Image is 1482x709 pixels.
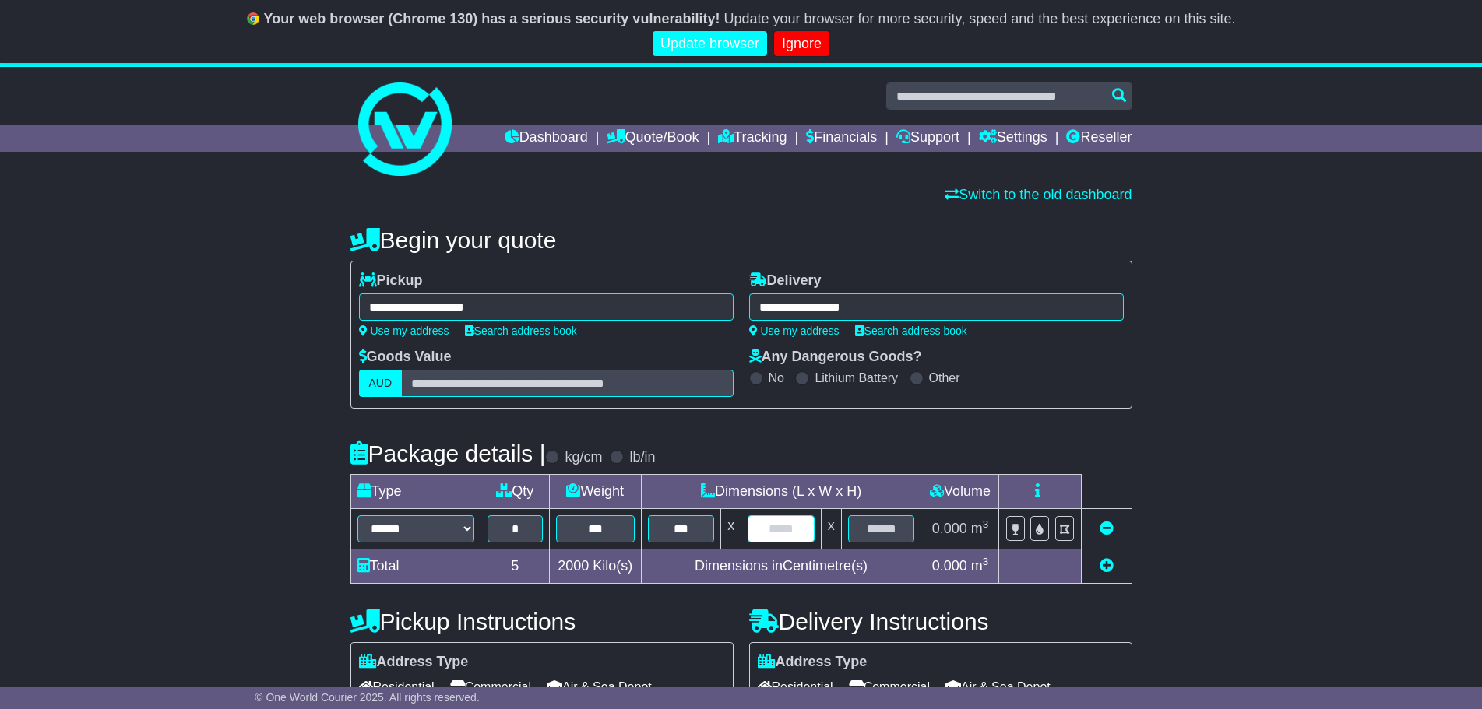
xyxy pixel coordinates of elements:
[565,449,602,466] label: kg/cm
[1100,558,1114,574] a: Add new item
[971,521,989,536] span: m
[983,518,989,530] sup: 3
[359,370,403,397] label: AUD
[629,449,655,466] label: lb/in
[721,509,741,549] td: x
[359,325,449,337] a: Use my address
[921,475,999,509] td: Volume
[749,325,840,337] a: Use my address
[350,475,481,509] td: Type
[547,675,652,699] span: Air & Sea Depot
[264,11,720,26] b: Your web browser (Chrome 130) has a serious security vulnerability!
[653,31,767,57] a: Update browser
[255,691,480,704] span: © One World Courier 2025. All rights reserved.
[758,675,833,699] span: Residential
[350,227,1132,253] h4: Begin your quote
[718,125,787,152] a: Tracking
[749,349,922,366] label: Any Dangerous Goods?
[549,475,641,509] td: Weight
[774,31,829,57] a: Ignore
[359,272,423,290] label: Pickup
[945,187,1132,202] a: Switch to the old dashboard
[983,556,989,567] sup: 3
[505,125,588,152] a: Dashboard
[749,609,1132,634] h4: Delivery Instructions
[1100,521,1114,536] a: Remove this item
[821,509,841,549] td: x
[749,272,822,290] label: Delivery
[971,558,989,574] span: m
[945,675,1051,699] span: Air & Sea Depot
[481,549,549,584] td: 5
[849,675,930,699] span: Commercial
[350,609,734,634] h4: Pickup Instructions
[806,125,877,152] a: Financials
[359,349,452,366] label: Goods Value
[932,521,967,536] span: 0.000
[979,125,1047,152] a: Settings
[359,654,469,671] label: Address Type
[558,558,589,574] span: 2000
[549,549,641,584] td: Kilo(s)
[465,325,577,337] a: Search address book
[450,675,531,699] span: Commercial
[1066,125,1132,152] a: Reseller
[350,440,546,466] h4: Package details |
[350,549,481,584] td: Total
[929,370,960,385] label: Other
[932,558,967,574] span: 0.000
[769,370,784,385] label: No
[896,125,959,152] a: Support
[758,654,868,671] label: Address Type
[815,370,898,385] label: Lithium Battery
[855,325,967,337] a: Search address book
[723,11,1235,26] span: Update your browser for more security, speed and the best experience on this site.
[641,549,921,584] td: Dimensions in Centimetre(s)
[481,475,549,509] td: Qty
[359,675,435,699] span: Residential
[641,475,921,509] td: Dimensions (L x W x H)
[607,125,699,152] a: Quote/Book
